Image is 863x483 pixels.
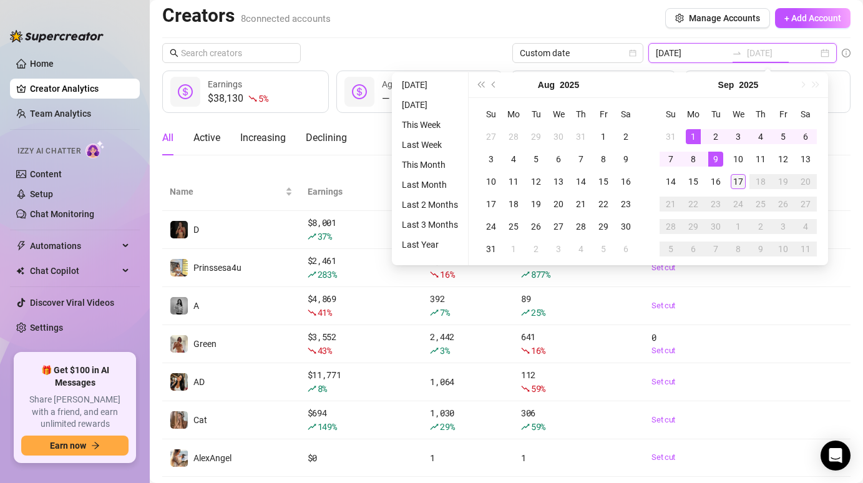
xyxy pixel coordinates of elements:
a: Set cut [651,451,739,464]
th: Mo [502,103,525,125]
input: Start date [656,46,727,60]
td: 2025-10-11 [794,238,817,260]
span: rise [308,232,316,241]
div: 2 [618,129,633,144]
td: 2025-09-01 [502,238,525,260]
div: 112 [521,368,636,396]
button: Manage Accounts [665,8,770,28]
td: 2025-08-13 [547,170,570,193]
div: 1,064 [430,375,506,389]
div: $ 11,771 [308,368,416,396]
div: 27 [551,219,566,234]
div: 28 [506,129,521,144]
div: 9 [618,152,633,167]
div: 19 [776,174,791,189]
span: rise [521,270,530,279]
th: Su [480,103,502,125]
a: Set cut [651,261,739,274]
img: A [170,297,188,315]
div: 21 [573,197,588,212]
img: logo-BBDzfeDw.svg [10,30,104,42]
div: 1,505 [430,254,506,281]
th: We [727,103,749,125]
div: 1 [686,129,701,144]
img: Prinssesa4u [170,259,188,276]
div: — [382,91,459,106]
div: 15 [686,174,701,189]
div: 2 [708,129,723,144]
div: $ 3,552 [308,330,416,358]
li: Last 3 Months [397,217,463,232]
div: 29 [686,219,701,234]
span: calendar [629,49,636,57]
div: $ 2,461 [308,254,416,281]
div: 1 [506,241,521,256]
div: 8 [731,241,746,256]
td: 2025-09-02 [525,238,547,260]
td: 2025-08-27 [547,215,570,238]
td: 2025-08-08 [592,148,615,170]
td: 2025-09-12 [772,148,794,170]
li: This Month [397,157,463,172]
div: 4 [506,152,521,167]
td: 2025-08-23 [615,193,637,215]
td: 2025-09-05 [592,238,615,260]
td: 2025-08-10 [480,170,502,193]
div: Declining [306,130,347,145]
td: 2025-08-06 [547,148,570,170]
div: 27 [484,129,499,144]
td: 2025-08-18 [502,193,525,215]
span: Name [170,185,283,198]
div: Increasing [240,130,286,145]
td: 2025-09-26 [772,193,794,215]
td: 2025-08-22 [592,193,615,215]
span: Automations [30,236,119,256]
td: 2025-09-18 [749,170,772,193]
td: 2025-08-16 [615,170,637,193]
td: 2025-09-08 [682,148,705,170]
li: This Week [397,117,463,132]
td: 2025-09-16 [705,170,727,193]
div: 28 [663,219,678,234]
div: 23 [708,197,723,212]
div: 2,442 [430,330,506,358]
div: 29 [529,129,544,144]
div: 89 [521,292,636,320]
span: Earnings [308,185,406,198]
td: 2025-09-19 [772,170,794,193]
td: 2025-08-19 [525,193,547,215]
a: Discover Viral Videos [30,298,114,308]
div: 11 [753,152,768,167]
div: 26 [776,197,791,212]
div: 3 [551,241,566,256]
div: 2 [753,219,768,234]
td: 2025-10-05 [660,238,682,260]
button: Last year (Control + left) [474,72,487,97]
td: 2025-08-04 [502,148,525,170]
th: We [547,103,570,125]
td: 2025-09-14 [660,170,682,193]
a: Set cut [651,376,739,388]
button: Previous month (PageUp) [487,72,501,97]
div: 15 [596,174,611,189]
td: 2025-10-03 [772,215,794,238]
div: 1 [731,219,746,234]
div: 28 [573,219,588,234]
div: 18 [753,174,768,189]
td: 2025-07-31 [570,125,592,148]
div: 127 [521,254,636,281]
td: 2025-10-09 [749,238,772,260]
span: Green [193,339,217,349]
th: Tu [705,103,727,125]
a: Set cut [651,344,739,357]
span: A [193,301,199,311]
td: 2025-10-04 [794,215,817,238]
span: rise [308,270,316,279]
div: 22 [686,197,701,212]
td: 2025-08-12 [525,170,547,193]
td: 2025-08-05 [525,148,547,170]
div: 10 [484,174,499,189]
div: $ 4,869 [308,292,416,320]
div: 19 [529,197,544,212]
td: 2025-08-31 [660,125,682,148]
